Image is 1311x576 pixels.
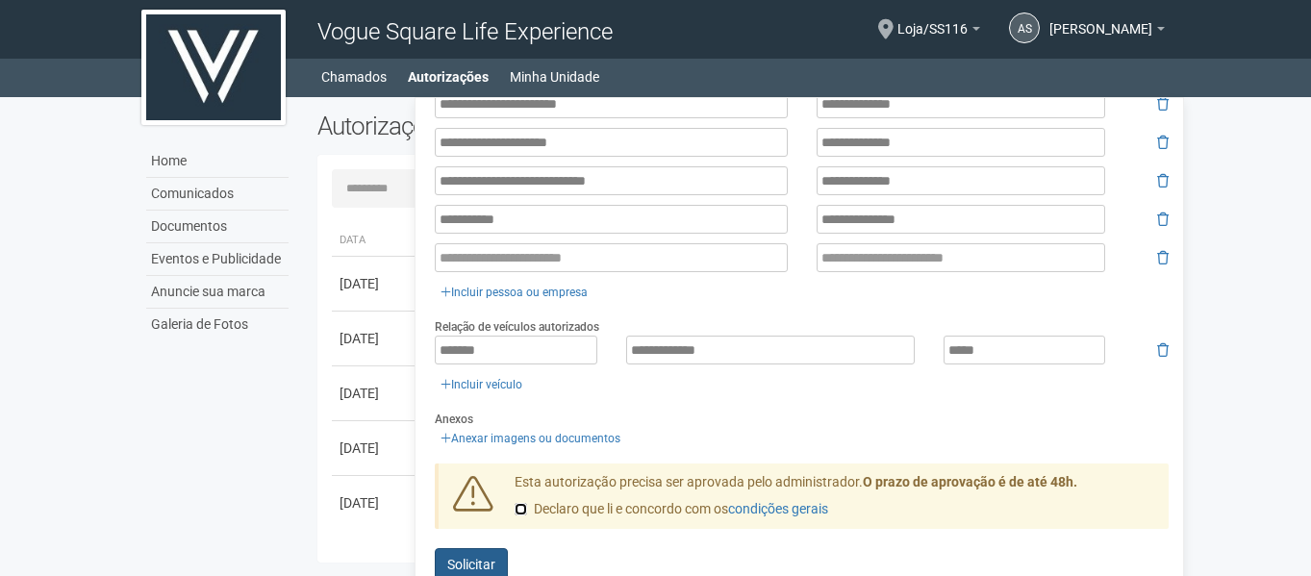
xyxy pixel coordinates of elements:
div: Esta autorização precisa ser aprovada pelo administrador. [500,473,1170,529]
i: Remover [1157,251,1169,264]
a: condições gerais [728,501,828,516]
i: Remover [1157,213,1169,226]
a: [PERSON_NAME] [1049,24,1165,39]
strong: O prazo de aprovação é de até 48h. [863,474,1077,489]
a: Loja/SS116 [897,24,980,39]
i: Remover [1157,174,1169,188]
span: andre silva de castro [1049,3,1152,37]
div: [DATE] [340,329,411,348]
label: Relação de veículos autorizados [435,318,599,336]
div: [DATE] [340,384,411,403]
th: Data [332,225,418,257]
span: Loja/SS116 [897,3,968,37]
i: Remover [1157,343,1169,357]
a: Home [146,145,289,178]
a: Anuncie sua marca [146,276,289,309]
input: Declaro que li e concordo com oscondições gerais [515,503,527,515]
span: Solicitar [447,557,495,572]
a: Minha Unidade [510,63,599,90]
span: Vogue Square Life Experience [317,18,613,45]
a: Eventos e Publicidade [146,243,289,276]
div: [DATE] [340,493,411,513]
a: Comunicados [146,178,289,211]
label: Declaro que li e concordo com os [515,500,828,519]
a: as [1009,13,1040,43]
i: Remover [1157,97,1169,111]
a: Incluir pessoa ou empresa [435,282,593,303]
a: Incluir veículo [435,374,528,395]
h2: Autorizações [317,112,729,140]
a: Galeria de Fotos [146,309,289,340]
i: Remover [1157,136,1169,149]
a: Chamados [321,63,387,90]
div: [DATE] [340,274,411,293]
img: logo.jpg [141,10,286,125]
div: [DATE] [340,438,411,458]
a: Anexar imagens ou documentos [435,428,626,449]
label: Anexos [435,411,473,428]
a: Documentos [146,211,289,243]
a: Autorizações [408,63,489,90]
